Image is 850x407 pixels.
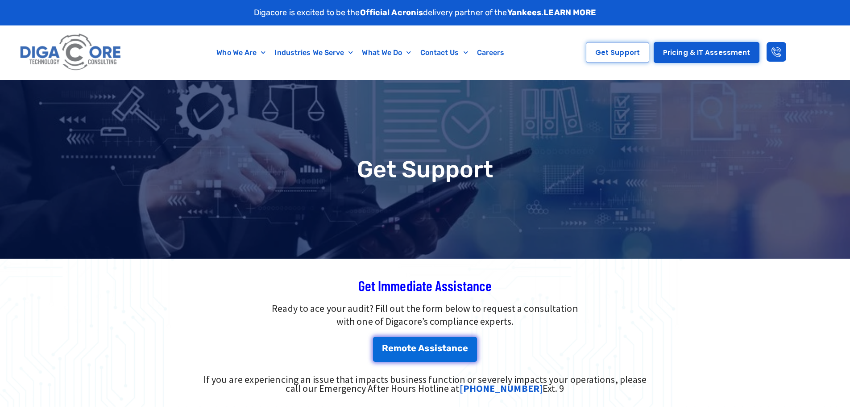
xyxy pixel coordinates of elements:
span: Get Immediate Assistance [358,277,492,294]
span: c [457,344,463,352]
a: [PHONE_NUMBER] [460,382,543,394]
strong: Yankees [507,8,542,17]
span: m [394,344,402,352]
span: t [442,344,446,352]
a: LEARN MORE [543,8,596,17]
span: s [430,344,435,352]
span: A [418,344,424,352]
span: s [437,344,442,352]
a: Get Support [586,42,649,63]
div: If you are experiencing an issue that impacts business function or severely impacts your operatio... [197,375,654,393]
a: Contact Us [416,42,473,63]
span: Get Support [595,49,640,56]
p: Digacore is excited to be the delivery partner of the . [254,7,597,19]
span: i [435,344,437,352]
span: n [452,344,457,352]
span: s [424,344,429,352]
span: e [388,344,394,352]
span: Pricing & IT Assessment [663,49,750,56]
a: Careers [473,42,509,63]
a: Remote Assistance [373,337,477,362]
span: R [382,344,388,352]
a: Who We Are [212,42,270,63]
a: Pricing & IT Assessment [654,42,759,63]
span: t [407,344,411,352]
h1: Get Support [4,158,846,181]
p: Ready to ace your audit? Fill out the form below to request a consultation with one of Digacore’s... [140,302,711,328]
span: o [402,344,407,352]
strong: Official Acronis [360,8,423,17]
a: Industries We Serve [270,42,357,63]
span: e [411,344,416,352]
span: e [463,344,468,352]
span: a [446,344,452,352]
nav: Menu [167,42,554,63]
a: What We Do [357,42,415,63]
img: Digacore logo 1 [17,30,124,75]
